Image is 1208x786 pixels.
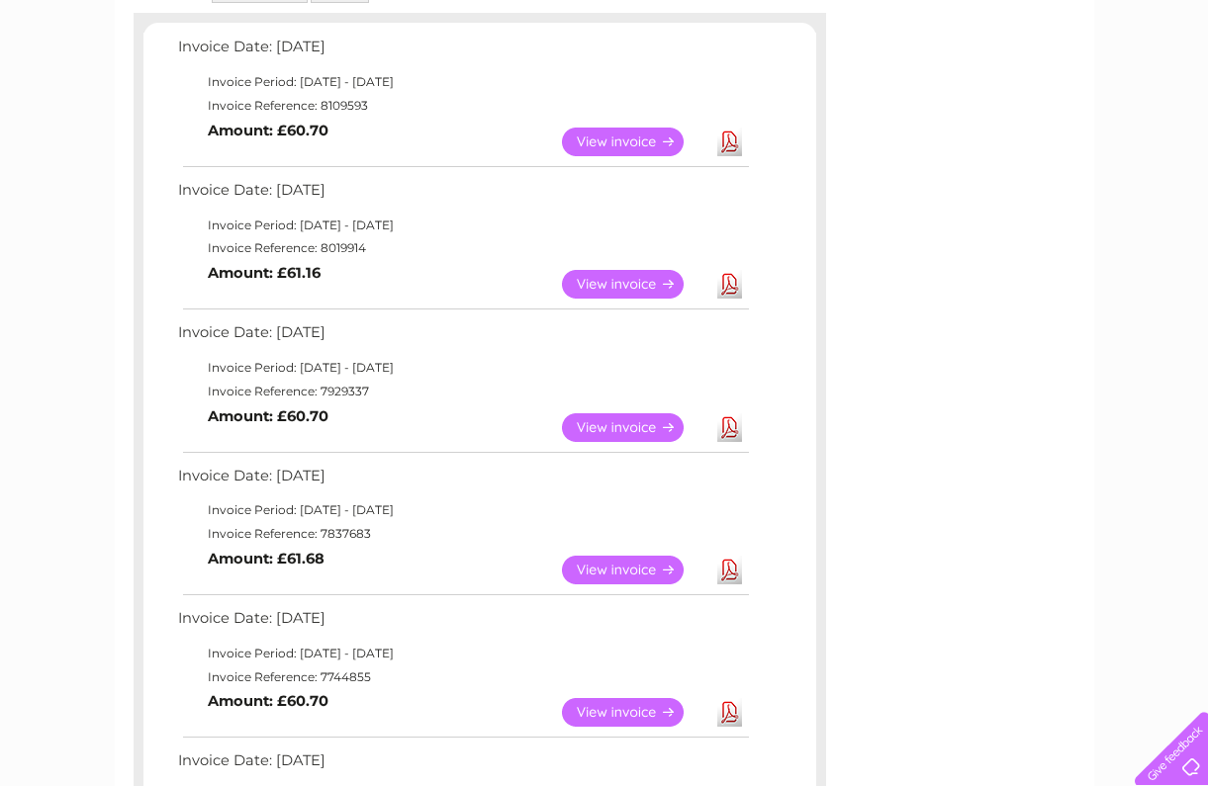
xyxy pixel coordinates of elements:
a: View [562,413,707,442]
td: Invoice Date: [DATE] [173,605,752,642]
a: Energy [909,84,953,99]
b: Amount: £60.70 [208,407,328,425]
b: Amount: £61.68 [208,550,325,568]
a: View [562,556,707,584]
td: Invoice Reference: 7929337 [173,380,752,403]
td: Invoice Reference: 7744855 [173,665,752,689]
td: Invoice Date: [DATE] [173,463,752,499]
img: logo.png [43,51,143,112]
td: Invoice Period: [DATE] - [DATE] [173,356,752,380]
b: Amount: £60.70 [208,692,328,710]
a: View [562,698,707,727]
a: Download [717,270,742,299]
a: Download [717,413,742,442]
a: Log out [1143,84,1189,99]
a: Blog [1036,84,1065,99]
a: Download [717,128,742,156]
td: Invoice Period: [DATE] - [DATE] [173,498,752,522]
td: Invoice Reference: 7837683 [173,522,752,546]
td: Invoice Period: [DATE] - [DATE] [173,642,752,665]
a: Water [860,84,897,99]
b: Amount: £60.70 [208,122,328,139]
a: Download [717,698,742,727]
b: Amount: £61.16 [208,264,321,282]
td: Invoice Period: [DATE] - [DATE] [173,214,752,237]
td: Invoice Date: [DATE] [173,177,752,214]
a: Contact [1076,84,1125,99]
td: Invoice Date: [DATE] [173,747,752,784]
td: Invoice Date: [DATE] [173,34,752,70]
a: 0333 014 3131 [835,10,972,35]
a: View [562,128,707,156]
div: Clear Business is a trading name of Verastar Limited (registered in [GEOGRAPHIC_DATA] No. 3667643... [138,11,1072,96]
td: Invoice Date: [DATE] [173,319,752,356]
a: Download [717,556,742,584]
td: Invoice Period: [DATE] - [DATE] [173,70,752,94]
a: Telecoms [965,84,1024,99]
a: View [562,270,707,299]
td: Invoice Reference: 8019914 [173,236,752,260]
td: Invoice Reference: 8109593 [173,94,752,118]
